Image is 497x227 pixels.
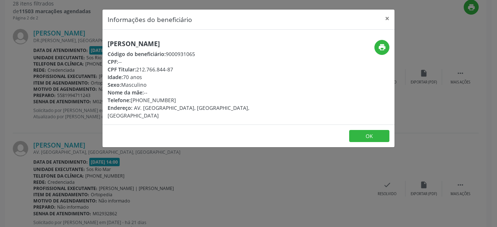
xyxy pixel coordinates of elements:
[378,43,386,51] i: print
[108,58,292,66] div: --
[108,66,136,73] span: CPF Titular:
[108,74,123,81] span: Idade:
[108,66,292,73] div: 212.766.844-87
[108,97,131,104] span: Telefone:
[108,15,192,24] h5: Informações do beneficiário
[108,50,292,58] div: 9000931065
[108,40,292,48] h5: [PERSON_NAME]
[108,81,121,88] span: Sexo:
[349,130,389,142] button: OK
[108,73,292,81] div: 70 anos
[108,104,249,119] span: AV. [GEOGRAPHIC_DATA], [GEOGRAPHIC_DATA], [GEOGRAPHIC_DATA]
[108,96,292,104] div: [PHONE_NUMBER]
[108,81,292,89] div: Masculino
[108,104,132,111] span: Endereço:
[108,51,166,57] span: Código do beneficiário:
[380,10,395,27] button: Close
[374,40,389,55] button: print
[108,89,292,96] div: --
[108,89,144,96] span: Nome da mãe:
[108,58,118,65] span: CPF:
